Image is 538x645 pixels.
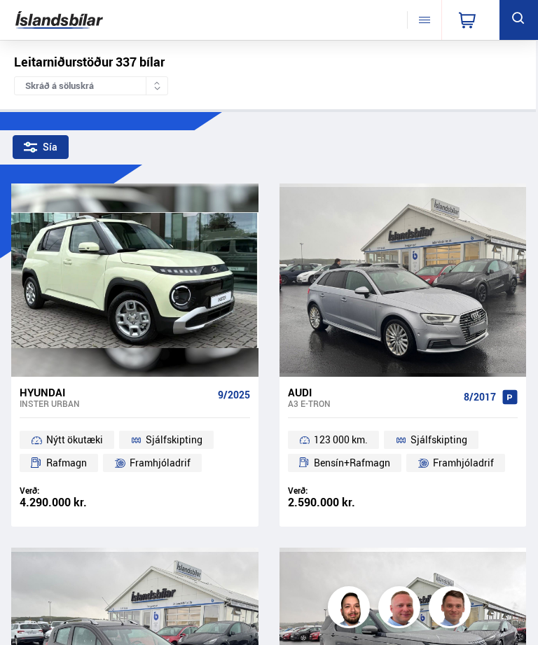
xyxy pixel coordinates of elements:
img: FbJEzSuNWCJXmdc-.webp [431,588,473,630]
div: Inster URBAN [20,398,212,408]
div: Skráð á söluskrá [14,76,168,95]
div: Verð: [20,485,134,496]
div: Audi [288,386,459,398]
div: Leitarniðurstöður 337 bílar [14,55,522,69]
span: Sjálfskipting [411,431,467,448]
span: Rafmagn [46,455,87,471]
div: Sía [13,135,69,159]
div: A3 E-TRON [288,398,459,408]
img: nhp88E3Fdnt1Opn2.png [330,588,372,630]
div: Hyundai [20,386,212,398]
span: Bensín+Rafmagn [314,455,390,471]
a: Audi A3 E-TRON 8/2017 123 000 km. Sjálfskipting Bensín+Rafmagn Framhjóladrif Verð: 2.590.000 kr. [280,377,527,527]
div: Verð: [288,485,403,496]
a: Hyundai Inster URBAN 9/2025 Nýtt ökutæki Sjálfskipting Rafmagn Framhjóladrif Verð: 4.290.000 kr. [11,377,258,527]
div: 4.290.000 kr. [20,497,134,508]
span: Nýtt ökutæki [46,431,103,448]
div: 2.590.000 kr. [288,497,403,508]
img: siFngHWaQ9KaOqBr.png [380,588,422,630]
span: 123 000 km. [314,431,368,448]
span: 8/2017 [464,391,496,403]
span: Sjálfskipting [146,431,202,448]
span: 9/2025 [218,389,250,401]
span: Framhjóladrif [433,455,494,471]
img: G0Ugv5HjCgRt.svg [15,5,103,35]
span: Framhjóladrif [130,455,191,471]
